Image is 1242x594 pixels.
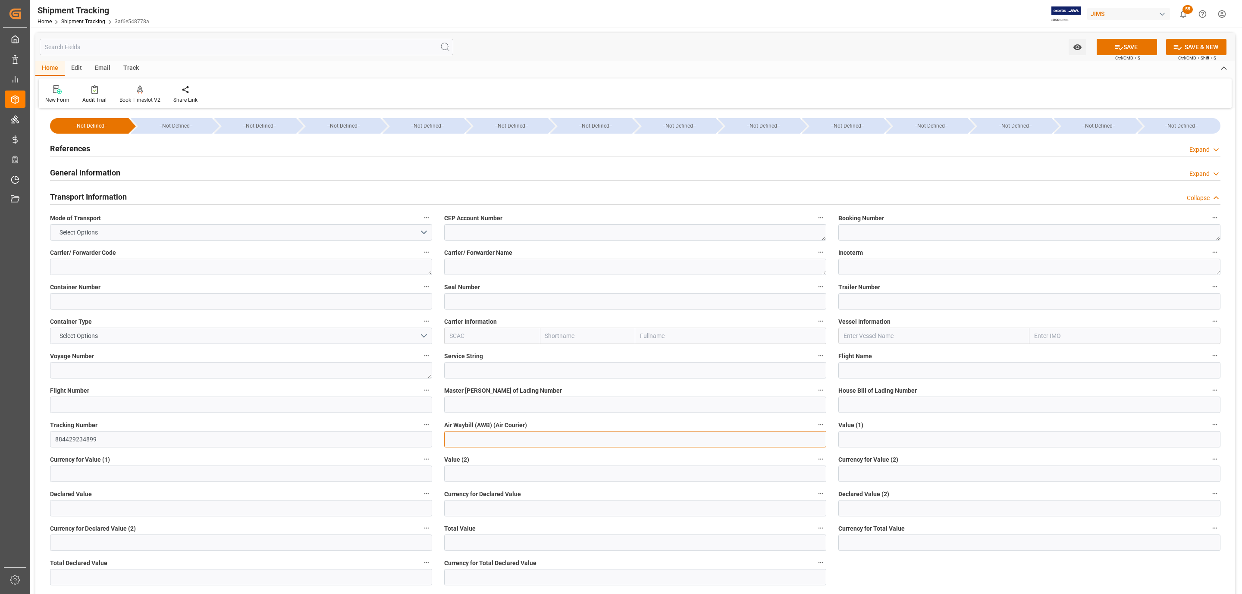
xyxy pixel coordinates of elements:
button: Total Value [815,522,826,534]
div: --Not Defined-- [139,118,213,134]
span: CEP Account Number [444,214,502,223]
span: Flight Number [50,386,89,395]
button: open menu [50,328,432,344]
button: Master [PERSON_NAME] of Lading Number [815,385,826,396]
div: Home [35,61,65,76]
input: Search Fields [40,39,453,55]
button: Container Type [421,316,432,327]
div: --Not Defined-- [1146,118,1216,134]
div: --Not Defined-- [559,118,632,134]
div: Email [88,61,117,76]
div: --Not Defined-- [223,118,296,134]
input: Enter Vessel Name [838,328,1029,344]
div: --Not Defined-- [1063,118,1136,134]
div: --Not Defined-- [979,118,1052,134]
div: --Not Defined-- [391,118,464,134]
input: Enter IMO [1029,328,1220,344]
div: --Not Defined-- [643,118,716,134]
div: --Not Defined-- [50,118,129,134]
div: --Not Defined-- [59,118,122,134]
span: Service String [444,352,483,361]
span: Value (2) [444,455,469,464]
button: JIMS [1087,6,1173,22]
div: Track [117,61,145,76]
span: Declared Value (2) [838,490,889,499]
span: Currency for Total Value [838,524,905,533]
div: Expand [1189,169,1210,178]
button: Incoterm [1209,247,1220,258]
button: Total Declared Value [421,557,432,568]
span: Currency for Value (1) [50,455,110,464]
span: Booking Number [838,214,884,223]
button: Flight Number [421,385,432,396]
button: Seal Number [815,281,826,292]
button: Tracking Number [421,419,432,430]
button: House Bill of Lading Number [1209,385,1220,396]
div: --Not Defined-- [894,118,968,134]
button: Help Center [1193,4,1212,24]
span: Ctrl/CMD + Shift + S [1178,55,1216,61]
span: Ctrl/CMD + S [1115,55,1140,61]
button: SAVE [1097,39,1157,55]
div: --Not Defined-- [802,118,884,134]
h2: References [50,143,90,154]
span: Total Value [444,524,476,533]
div: Shipment Tracking [38,4,149,17]
span: Currency for Value (2) [838,455,898,464]
button: Service String [815,350,826,361]
button: Declared Value [421,488,432,499]
button: CEP Account Number [815,212,826,223]
button: Carrier Information [815,316,826,327]
button: Mode of Transport [421,212,432,223]
span: Declared Value [50,490,92,499]
span: House Bill of Lading Number [838,386,917,395]
input: Fullname [635,328,826,344]
div: Share Link [173,96,198,104]
button: Currency for Total Value [1209,522,1220,534]
button: Currency for Declared Value (2) [421,522,432,534]
div: --Not Defined-- [383,118,464,134]
span: Value (1) [838,421,863,430]
div: Expand [1189,145,1210,154]
div: Collapse [1187,194,1210,203]
span: Carrier/ Forwarder Name [444,248,512,257]
span: Currency for Total Declared Value [444,559,536,568]
span: Trailer Number [838,283,880,292]
button: Currency for Value (2) [1209,453,1220,465]
h2: Transport Information [50,191,127,203]
span: Total Declared Value [50,559,107,568]
div: New Form [45,96,69,104]
input: SCAC [444,328,540,344]
span: Vessel Information [838,317,891,326]
button: Value (1) [1209,419,1220,430]
span: Select Options [55,331,102,341]
span: Container Type [50,317,92,326]
span: Currency for Declared Value [444,490,521,499]
div: Book Timeslot V2 [119,96,160,104]
button: open menu [50,224,432,241]
input: Shortname [540,328,636,344]
div: --Not Defined-- [214,118,296,134]
button: Declared Value (2) [1209,488,1220,499]
button: Voyage Number [421,350,432,361]
div: --Not Defined-- [307,118,380,134]
span: Carrier Information [444,317,497,326]
div: --Not Defined-- [634,118,716,134]
button: Trailer Number [1209,281,1220,292]
button: Value (2) [815,453,826,465]
span: Mode of Transport [50,214,101,223]
span: Air Waybill (AWB) (Air Courier) [444,421,527,430]
span: Select Options [55,228,102,237]
button: Carrier/ Forwarder Code [421,247,432,258]
div: --Not Defined-- [727,118,800,134]
button: Container Number [421,281,432,292]
button: Vessel Information [1209,316,1220,327]
div: --Not Defined-- [1054,118,1136,134]
button: Currency for Declared Value [815,488,826,499]
div: Audit Trail [82,96,107,104]
button: Carrier/ Forwarder Name [815,247,826,258]
h2: General Information [50,167,120,178]
div: --Not Defined-- [131,118,213,134]
span: Container Number [50,283,100,292]
button: Currency for Total Declared Value [815,557,826,568]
